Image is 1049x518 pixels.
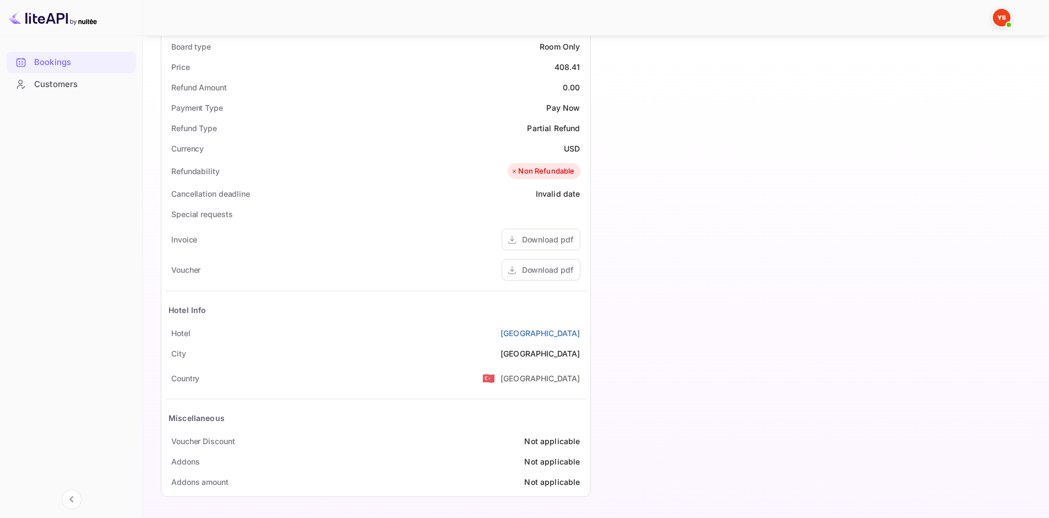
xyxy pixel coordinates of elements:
div: Download pdf [522,264,573,276]
div: Refund Type [171,122,217,134]
div: Download pdf [522,234,573,245]
div: Refund Amount [171,82,227,93]
div: 0.00 [563,82,580,93]
div: Room Only [540,41,580,52]
div: Price [171,61,190,73]
button: Collapse navigation [62,489,81,509]
div: [GEOGRAPHIC_DATA] [501,348,580,359]
div: Not applicable [524,476,580,488]
a: Customers [7,74,136,94]
div: Addons [171,456,199,467]
div: Pay Now [546,102,580,114]
div: Partial Refund [527,122,580,134]
span: United States [482,368,495,388]
div: Hotel Info [169,304,206,316]
div: Refundability [171,165,220,177]
div: Miscellaneous [169,412,225,424]
div: Hotel [171,327,191,339]
div: Non Refundable [510,166,574,177]
a: [GEOGRAPHIC_DATA] [501,327,580,339]
div: Customers [7,74,136,95]
div: Not applicable [524,456,580,467]
div: 408.41 [555,61,580,73]
img: LiteAPI logo [9,9,97,26]
div: Payment Type [171,102,223,114]
img: Yandex Support [993,9,1010,26]
div: Not applicable [524,435,580,447]
div: Voucher Discount [171,435,235,447]
div: Customers [34,78,131,91]
div: Invalid date [536,188,580,199]
a: Bookings [7,52,136,72]
div: USD [564,143,580,154]
div: Voucher [171,264,200,276]
div: Bookings [34,56,131,69]
div: Addons amount [171,476,229,488]
div: Country [171,373,199,384]
div: [GEOGRAPHIC_DATA] [501,373,580,384]
div: Currency [171,143,204,154]
div: Invoice [171,234,197,245]
div: Board type [171,41,211,52]
div: Cancellation deadline [171,188,250,199]
div: Special requests [171,208,232,220]
div: City [171,348,186,359]
div: Bookings [7,52,136,73]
